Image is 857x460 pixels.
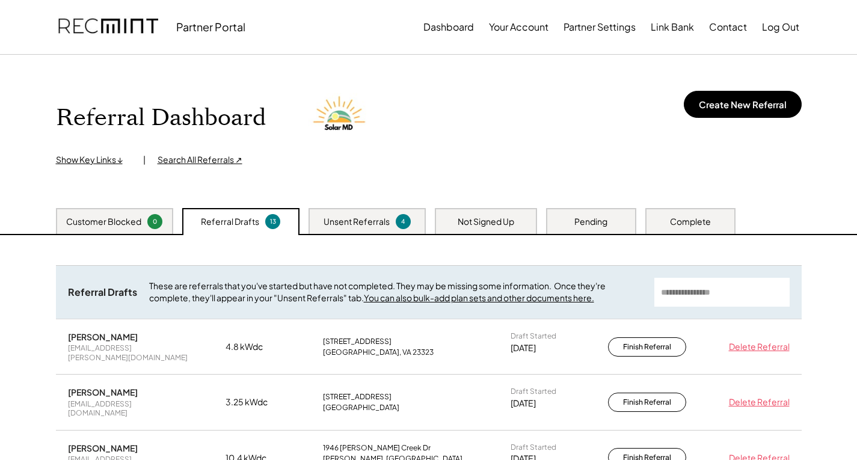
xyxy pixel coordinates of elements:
[68,443,138,453] div: [PERSON_NAME]
[68,286,137,299] div: Referral Drafts
[458,216,514,228] div: Not Signed Up
[723,341,790,353] div: Delete Referral
[670,216,711,228] div: Complete
[684,91,802,118] button: Create New Referral
[68,331,138,342] div: [PERSON_NAME]
[68,399,188,418] div: [EMAIL_ADDRESS][DOMAIN_NAME]
[323,337,392,346] div: [STREET_ADDRESS]
[364,292,594,303] a: You can also bulk-add plan sets and other documents here.
[143,154,146,166] div: |
[66,216,141,228] div: Customer Blocked
[56,104,266,132] h1: Referral Dashboard
[56,154,131,166] div: Show Key Links ↓
[201,216,259,228] div: Referral Drafts
[149,217,161,226] div: 0
[723,396,790,408] div: Delete Referral
[323,403,399,412] div: [GEOGRAPHIC_DATA]
[158,154,242,166] div: Search All Referrals ↗
[267,217,278,226] div: 13
[511,342,536,354] div: [DATE]
[608,393,686,412] button: Finish Referral
[608,337,686,357] button: Finish Referral
[323,443,431,453] div: 1946 [PERSON_NAME] Creek Dr
[511,331,556,341] div: Draft Started
[651,15,694,39] button: Link Bank
[176,20,245,34] div: Partner Portal
[489,15,548,39] button: Your Account
[709,15,747,39] button: Contact
[226,396,286,408] div: 3.25 kWdc
[423,15,474,39] button: Dashboard
[68,343,188,362] div: [EMAIL_ADDRESS][PERSON_NAME][DOMAIN_NAME]
[58,7,158,48] img: recmint-logotype%403x.png
[308,85,374,151] img: Solar%20MD%20LOgo.png
[511,387,556,396] div: Draft Started
[398,217,409,226] div: 4
[323,348,434,357] div: [GEOGRAPHIC_DATA], VA 23323
[511,397,536,409] div: [DATE]
[574,216,607,228] div: Pending
[324,216,390,228] div: Unsent Referrals
[226,341,286,353] div: 4.8 kWdc
[149,280,642,304] div: These are referrals that you've started but have not completed. They may be missing some informat...
[564,15,636,39] button: Partner Settings
[762,15,799,39] button: Log Out
[323,392,392,402] div: [STREET_ADDRESS]
[68,387,138,397] div: [PERSON_NAME]
[511,443,556,452] div: Draft Started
